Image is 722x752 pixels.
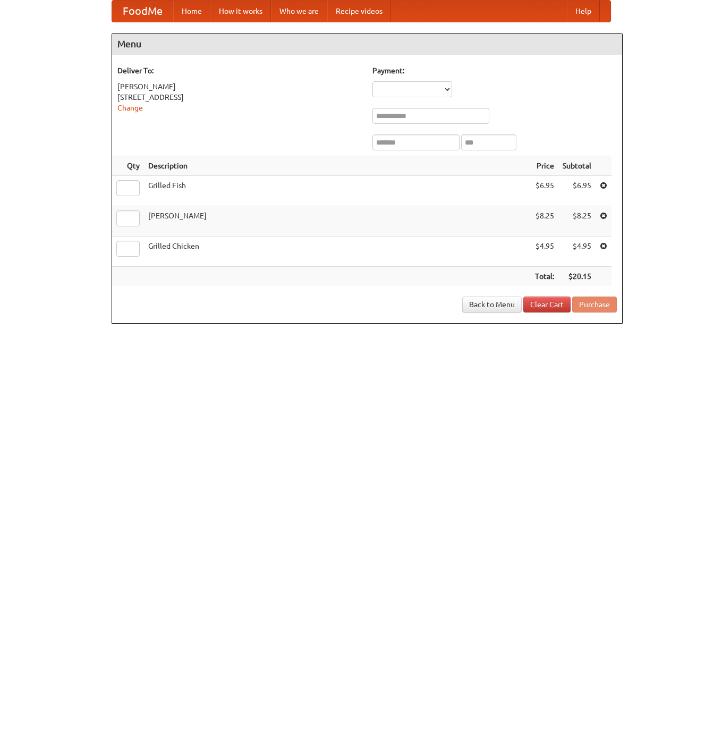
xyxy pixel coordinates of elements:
[567,1,600,22] a: Help
[531,176,558,206] td: $6.95
[210,1,271,22] a: How it works
[117,92,362,103] div: [STREET_ADDRESS]
[531,156,558,176] th: Price
[558,156,596,176] th: Subtotal
[462,297,522,312] a: Back to Menu
[117,81,362,92] div: [PERSON_NAME]
[117,65,362,76] h5: Deliver To:
[558,176,596,206] td: $6.95
[558,206,596,236] td: $8.25
[144,206,531,236] td: [PERSON_NAME]
[531,267,558,286] th: Total:
[572,297,617,312] button: Purchase
[327,1,391,22] a: Recipe videos
[144,236,531,267] td: Grilled Chicken
[531,236,558,267] td: $4.95
[144,156,531,176] th: Description
[558,236,596,267] td: $4.95
[117,104,143,112] a: Change
[558,267,596,286] th: $20.15
[372,65,617,76] h5: Payment:
[523,297,571,312] a: Clear Cart
[271,1,327,22] a: Who we are
[112,156,144,176] th: Qty
[112,1,173,22] a: FoodMe
[173,1,210,22] a: Home
[531,206,558,236] td: $8.25
[144,176,531,206] td: Grilled Fish
[112,33,622,55] h4: Menu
